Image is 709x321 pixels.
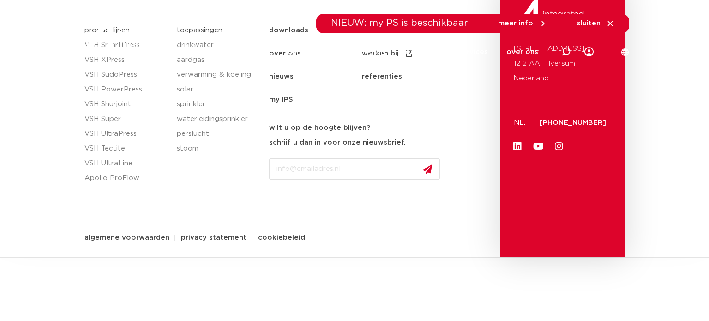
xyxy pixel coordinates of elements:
span: algemene voorwaarden [84,234,169,241]
span: NIEUW: myIPS is beschikbaar [331,18,468,28]
span: meer info [498,20,533,27]
a: VSH SudoPress [84,67,168,82]
a: sluiten [577,19,614,28]
a: markten [286,34,315,70]
a: perslucht [177,127,260,141]
a: VSH UltraLine [84,156,168,171]
a: downloads [401,34,440,70]
a: Apollo ProFlow [84,171,168,186]
strong: wilt u op de hoogte blijven? [269,124,370,131]
a: verwarming & koeling [177,67,260,82]
input: info@emailadres.nl [269,158,440,180]
a: sprinkler [177,97,260,112]
span: privacy statement [181,234,246,241]
strong: schrijf u dan in voor onze nieuwsbrief. [269,139,406,146]
div: my IPS [584,33,594,70]
a: algemene voorwaarden [78,234,176,241]
a: VSH Tectite [84,141,168,156]
a: VSH PowerPress [84,82,168,97]
nav: Menu [230,34,538,70]
a: meer info [498,19,547,28]
a: solar [177,82,260,97]
a: services [458,34,488,70]
p: NL: [514,115,529,130]
a: my IPS [269,88,362,111]
a: toepassingen [334,34,382,70]
a: over ons [506,34,538,70]
a: referenties [362,65,455,88]
iframe: reCAPTCHA [269,187,409,223]
a: waterleidingsprinkler [177,112,260,127]
span: cookiebeleid [258,234,305,241]
a: [PHONE_NUMBER] [540,119,606,126]
span: sluiten [577,20,601,27]
a: VSH Super [84,112,168,127]
a: VSH Shurjoint [84,97,168,112]
a: producten [230,34,267,70]
a: privacy statement [174,234,253,241]
a: nieuws [269,65,362,88]
img: send.svg [423,164,432,174]
a: cookiebeleid [251,234,312,241]
a: stoom [177,141,260,156]
a: VSH UltraPress [84,127,168,141]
